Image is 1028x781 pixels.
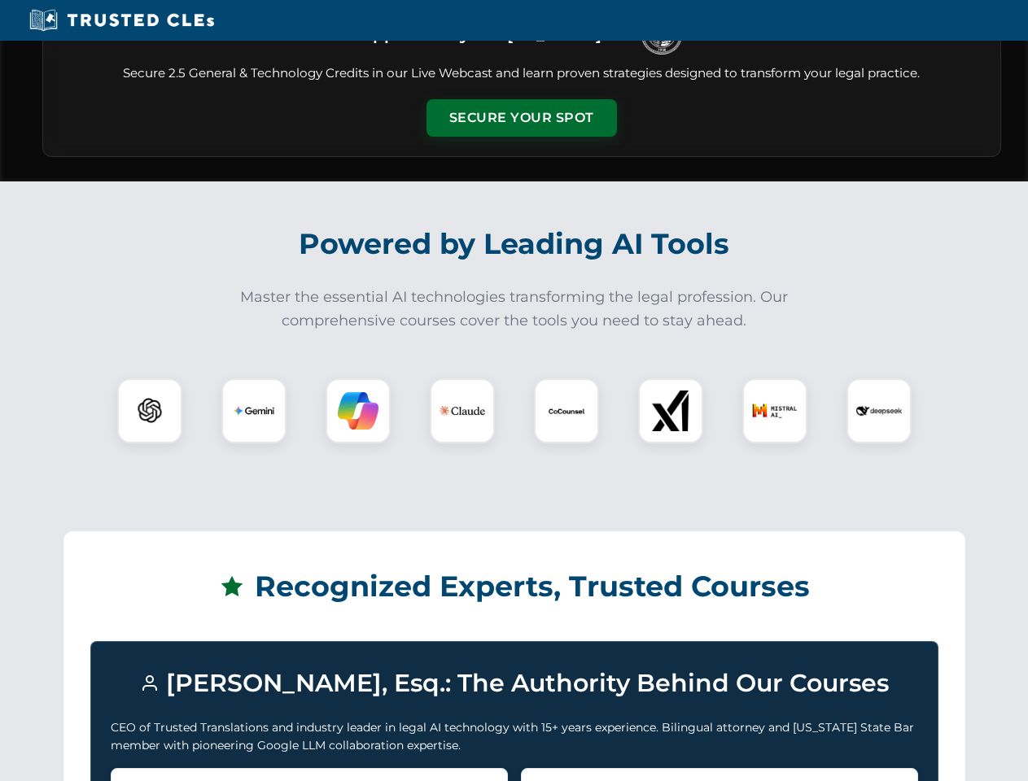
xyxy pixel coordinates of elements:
[742,378,807,443] div: Mistral AI
[63,216,965,273] h2: Powered by Leading AI Tools
[752,388,798,434] img: Mistral AI Logo
[440,388,485,434] img: Claude Logo
[111,661,918,705] h3: [PERSON_NAME], Esq.: The Authority Behind Our Courses
[230,286,799,333] p: Master the essential AI technologies transforming the legal profession. Our comprehensive courses...
[63,64,981,83] p: Secure 2.5 General & Technology Credits in our Live Webcast and learn proven strategies designed ...
[650,390,691,431] img: xAI Logo
[326,378,391,443] div: Copilot
[24,8,219,33] img: Trusted CLEs
[111,718,918,755] p: CEO of Trusted Translations and industry leader in legal AI technology with 15+ years experience....
[234,390,274,431] img: Gemini Logo
[638,378,703,443] div: xAI
[90,558,938,615] h2: Recognized Experts, Trusted Courses
[427,99,617,137] button: Secure Your Spot
[546,390,587,431] img: CoCounsel Logo
[430,378,495,443] div: Claude
[846,378,912,443] div: DeepSeek
[856,388,902,434] img: DeepSeek Logo
[126,387,173,434] img: ChatGPT Logo
[338,390,378,431] img: Copilot Logo
[534,378,599,443] div: CoCounsel
[221,378,287,443] div: Gemini
[117,378,182,443] div: ChatGPT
